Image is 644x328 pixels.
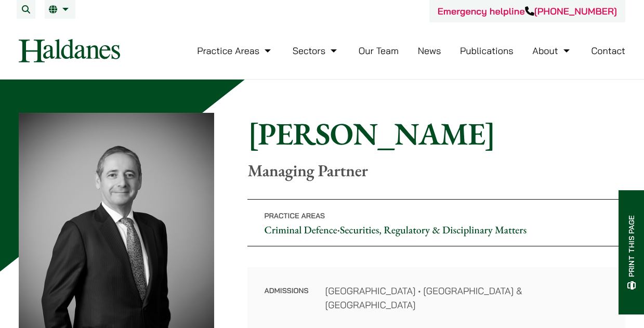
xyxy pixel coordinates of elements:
a: Practice Areas [197,45,273,57]
a: Emergency helpline[PHONE_NUMBER] [438,5,617,17]
p: Managing Partner [247,161,625,180]
span: Practice Areas [264,211,325,220]
a: Securities, Regulatory & Disciplinary Matters [340,223,527,237]
a: Our Team [359,45,399,57]
h1: [PERSON_NAME] [247,115,625,152]
a: EN [49,5,71,14]
p: • [247,199,625,246]
a: Criminal Defence [264,223,337,237]
dd: [GEOGRAPHIC_DATA] • [GEOGRAPHIC_DATA] & [GEOGRAPHIC_DATA] [325,284,609,312]
img: Logo of Haldanes [19,39,120,62]
a: News [418,45,441,57]
dt: Admissions [264,284,308,326]
a: Contact [591,45,625,57]
a: Sectors [293,45,339,57]
a: About [532,45,572,57]
a: Publications [460,45,514,57]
